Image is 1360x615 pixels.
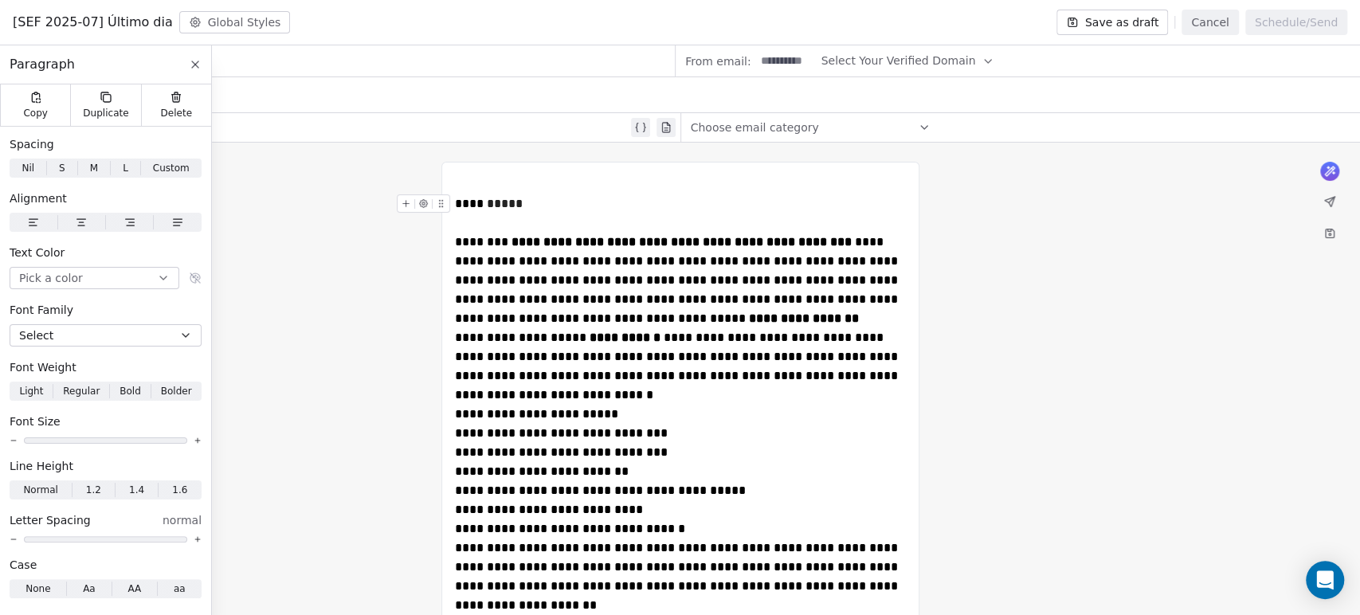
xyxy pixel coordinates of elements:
span: aa [174,582,186,596]
div: Open Intercom Messenger [1306,561,1344,599]
span: M [90,161,98,175]
span: Select [19,327,53,343]
span: Delete [161,107,193,119]
span: Font Family [10,302,73,318]
span: L [123,161,128,175]
span: Text Color [10,245,65,260]
span: Line Height [10,458,73,474]
button: Pick a color [10,267,179,289]
span: normal [163,512,202,528]
span: Font Weight [10,359,76,375]
span: Select Your Verified Domain [821,53,975,69]
span: Aa [83,582,96,596]
span: Bolder [161,384,192,398]
span: Nil [22,161,34,175]
span: Custom [153,161,190,175]
span: From email: [685,53,751,69]
span: S [59,161,65,175]
span: Copy [23,107,48,119]
span: Duplicate [83,107,128,119]
span: Choose email category [691,119,819,135]
span: Letter Spacing [10,512,91,528]
span: Normal [23,483,57,497]
span: 1.2 [86,483,101,497]
span: Bold [120,384,141,398]
span: None [25,582,50,596]
span: Case [10,557,37,573]
span: [SEF 2025-07] Último dia [13,13,173,32]
button: Cancel [1182,10,1238,35]
span: Paragraph [10,55,75,74]
span: 1.4 [129,483,144,497]
span: Regular [63,384,100,398]
button: Global Styles [179,11,291,33]
span: AA [127,582,141,596]
span: Font Size [10,413,61,429]
span: Spacing [10,136,54,152]
span: Alignment [10,190,67,206]
button: Schedule/Send [1245,10,1347,35]
span: 1.6 [172,483,187,497]
span: Light [19,384,43,398]
button: Save as draft [1056,10,1169,35]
